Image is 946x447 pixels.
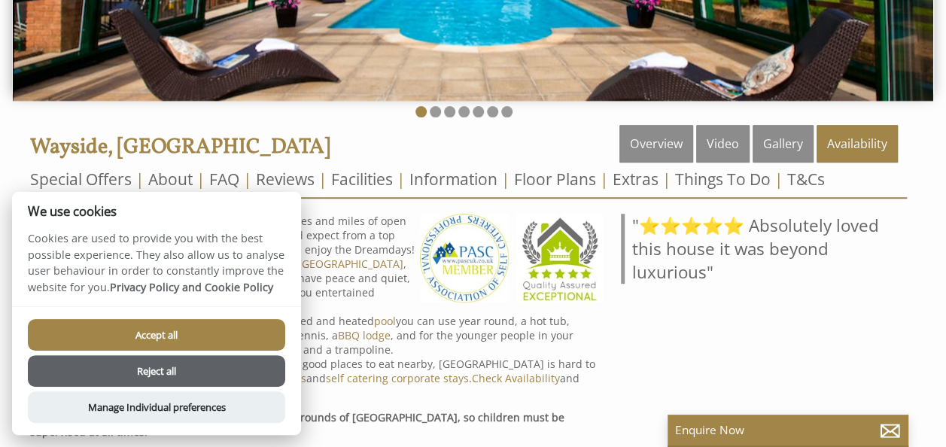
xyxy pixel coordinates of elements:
p: Cookies are used to provide you with the best possible experience. They also allow us to analyse ... [12,230,301,306]
a: Facilities [331,169,393,190]
button: Manage Individual preferences [28,391,285,423]
button: Reject all [28,355,285,387]
img: PASC - PASC UK Members [420,214,509,303]
a: Video [696,125,750,163]
a: Overview [619,125,693,163]
a: self catering corporate stays [326,371,469,385]
a: Floor Plans [514,169,596,190]
p: Enquire Now [675,422,901,438]
a: Wayside, [GEOGRAPHIC_DATA] [30,132,330,162]
h2: We use cookies [12,204,301,218]
blockquote: "⭐⭐⭐⭐⭐ Absolutely loved this house it was beyond luxurious" [621,214,898,284]
a: pool [374,314,396,328]
button: Accept all [28,319,285,351]
a: Check Availability [472,371,560,385]
a: Information [409,169,497,190]
a: T&Cs [787,169,825,190]
a: BBQ lodge [338,328,391,342]
a: Extras [613,169,659,190]
a: Privacy Policy and Cookie Policy [110,280,273,294]
img: Sleeps12.com - Quality Assured - 5 Star Exceptional Award [516,214,603,303]
a: Reviews [256,169,315,190]
a: Things To Do [675,169,771,190]
a: Gallery [753,125,814,163]
a: Availability [817,125,898,163]
a: FAQ [209,169,239,190]
a: Special Offers [30,169,132,190]
a: [GEOGRAPHIC_DATA] [298,257,403,271]
a: About [148,169,193,190]
p: A stunning and secluded location surrrounded by miles and miles of open countryside, plenty of sp... [30,214,603,400]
